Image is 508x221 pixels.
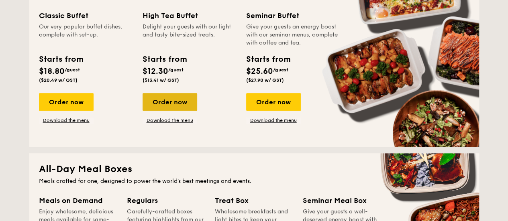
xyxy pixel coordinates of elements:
div: Order now [39,93,94,111]
div: Order now [143,93,197,111]
div: High Tea Buffet [143,10,237,21]
a: Download the menu [246,117,301,124]
span: $18.80 [39,67,65,76]
a: Download the menu [39,117,94,124]
span: $25.60 [246,67,273,76]
div: Delight your guests with our light and tasty bite-sized treats. [143,23,237,47]
a: Download the menu [143,117,197,124]
div: Seminar Buffet [246,10,340,21]
span: ($13.41 w/ GST) [143,77,179,83]
h2: All-Day Meal Boxes [39,163,469,176]
div: Give your guests an energy boost with our seminar menus, complete with coffee and tea. [246,23,340,47]
span: /guest [65,67,80,73]
span: /guest [273,67,288,73]
div: Starts from [246,53,290,65]
span: /guest [168,67,184,73]
span: ($27.90 w/ GST) [246,77,284,83]
div: Starts from [39,53,83,65]
span: $12.30 [143,67,168,76]
div: Order now [246,93,301,111]
div: Meals on Demand [39,195,117,206]
div: Meals crafted for one, designed to power the world's best meetings and events. [39,177,469,185]
div: Seminar Meal Box [303,195,381,206]
div: Classic Buffet [39,10,133,21]
span: ($20.49 w/ GST) [39,77,78,83]
div: Treat Box [215,195,293,206]
div: Starts from [143,53,186,65]
div: Regulars [127,195,205,206]
div: Our very popular buffet dishes, complete with set-up. [39,23,133,47]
